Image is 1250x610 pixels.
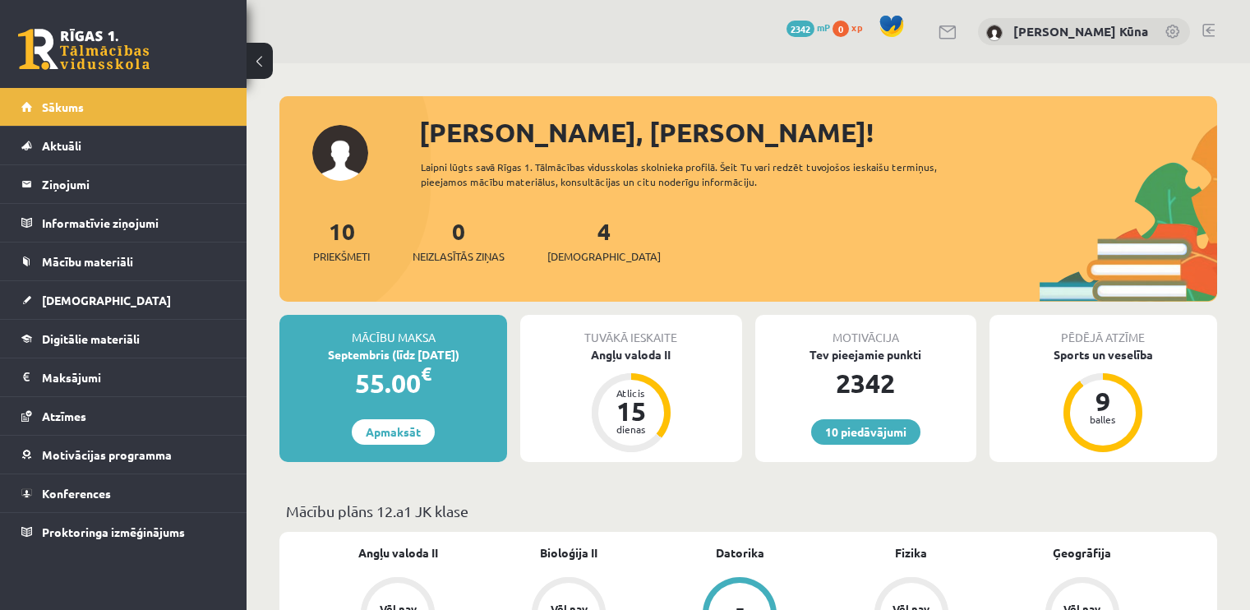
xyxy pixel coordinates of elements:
div: Angļu valoda II [520,346,741,363]
div: Tev pieejamie punkti [755,346,976,363]
a: Apmaksāt [352,419,435,445]
span: € [421,362,431,386]
img: Anna Konstance Kūna [986,25,1003,41]
a: [PERSON_NAME] Kūna [1013,23,1148,39]
div: 9 [1078,388,1128,414]
a: 10 piedāvājumi [811,419,920,445]
a: Mācību materiāli [21,243,226,280]
div: Tuvākā ieskaite [520,315,741,346]
div: Mācību maksa [279,315,507,346]
div: Motivācija [755,315,976,346]
a: 0Neizlasītās ziņas [413,216,505,265]
a: Aktuāli [21,127,226,164]
span: [DEMOGRAPHIC_DATA] [547,248,661,265]
a: 2342 mP [786,21,830,34]
span: Sākums [42,99,84,114]
div: Atlicis [607,388,656,398]
a: Digitālie materiāli [21,320,226,358]
div: dienas [607,424,656,434]
span: mP [817,21,830,34]
p: Mācību plāns 12.a1 JK klase [286,500,1211,522]
span: [DEMOGRAPHIC_DATA] [42,293,171,307]
div: [PERSON_NAME], [PERSON_NAME]! [419,113,1217,152]
span: Konferences [42,486,111,501]
a: Sports un veselība 9 balles [989,346,1217,455]
div: 2342 [755,363,976,403]
a: Bioloģija II [540,544,597,561]
div: balles [1078,414,1128,424]
span: Neizlasītās ziņas [413,248,505,265]
div: Sports un veselība [989,346,1217,363]
a: 0 xp [833,21,870,34]
span: Priekšmeti [313,248,370,265]
span: 0 [833,21,849,37]
div: Laipni lūgts savā Rīgas 1. Tālmācības vidusskolas skolnieka profilā. Šeit Tu vari redzēt tuvojošo... [421,159,984,189]
div: 55.00 [279,363,507,403]
a: Angļu valoda II [358,544,438,561]
span: Motivācijas programma [42,447,172,462]
a: Konferences [21,474,226,512]
a: Ziņojumi [21,165,226,203]
a: Ģeogrāfija [1053,544,1111,561]
span: 2342 [786,21,814,37]
a: Proktoringa izmēģinājums [21,513,226,551]
a: Atzīmes [21,397,226,435]
span: Digitālie materiāli [42,331,140,346]
div: Pēdējā atzīme [989,315,1217,346]
a: 4[DEMOGRAPHIC_DATA] [547,216,661,265]
a: Maksājumi [21,358,226,396]
a: [DEMOGRAPHIC_DATA] [21,281,226,319]
a: Sākums [21,88,226,126]
a: Rīgas 1. Tālmācības vidusskola [18,29,150,70]
legend: Informatīvie ziņojumi [42,204,226,242]
legend: Maksājumi [42,358,226,396]
div: 15 [607,398,656,424]
span: Aktuāli [42,138,81,153]
div: Septembris (līdz [DATE]) [279,346,507,363]
a: Informatīvie ziņojumi [21,204,226,242]
span: Mācību materiāli [42,254,133,269]
a: Fizika [895,544,927,561]
a: Angļu valoda II Atlicis 15 dienas [520,346,741,455]
span: Proktoringa izmēģinājums [42,525,185,539]
legend: Ziņojumi [42,165,226,203]
a: Motivācijas programma [21,436,226,474]
span: xp [851,21,862,34]
a: Datorika [716,544,764,561]
a: 10Priekšmeti [313,216,370,265]
span: Atzīmes [42,409,86,423]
